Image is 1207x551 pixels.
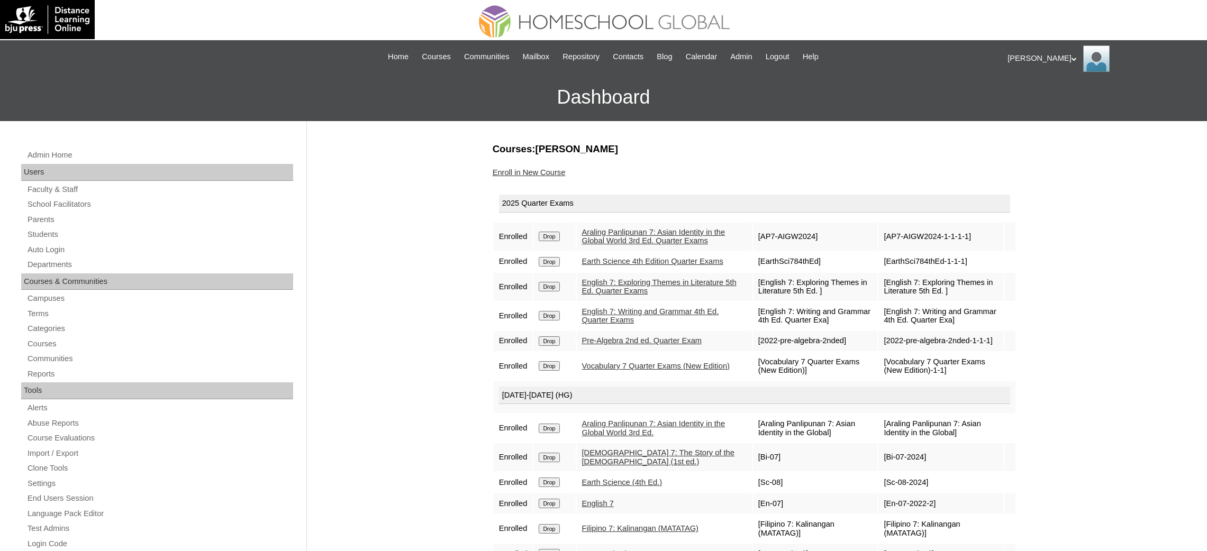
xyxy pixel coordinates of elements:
input: Drop [539,453,559,462]
a: Categories [26,322,293,335]
td: [Vocabulary 7 Quarter Exams (New Edition)-1-1] [878,352,1003,380]
a: Mailbox [518,51,555,63]
td: Enrolled [494,302,533,330]
a: English 7: Writing and Grammar 4th Ed. Quarter Exams [582,307,719,325]
td: [2022-pre-algebra-2nded] [753,331,878,351]
a: Settings [26,477,293,490]
td: [2022-pre-algebra-2nded-1-1-1] [878,331,1003,351]
img: Ariane Ebuen [1083,45,1110,72]
td: [En-07] [753,493,878,513]
a: Campuses [26,292,293,305]
a: English 7: Exploring Themes in Literature 5th Ed. Quarter Exams [582,278,737,296]
a: Pre-Algebra 2nd ed. Quarter Exam [582,336,702,345]
td: [English 7: Writing and Grammar 4th Ed. Quarter Exa] [753,302,878,330]
a: Alerts [26,401,293,415]
a: Faculty & Staff [26,183,293,196]
td: Enrolled [494,331,533,351]
td: [Sc-08] [753,472,878,492]
span: Communities [464,51,510,63]
h3: Dashboard [5,74,1202,121]
input: Drop [539,311,559,320]
td: [EarthSci784thEd] [753,252,878,272]
a: Departments [26,258,293,271]
a: Clone Tools [26,462,293,475]
td: [Araling Panlipunan 7: Asian Identity in the Global] [878,414,1003,442]
td: [AP7-AIGW2024] [753,223,878,251]
a: Vocabulary 7 Quarter Exams (New Edition) [582,362,730,370]
div: [DATE]-[DATE] (HG) [499,387,1010,405]
td: Enrolled [494,352,533,380]
a: Araling Panlipunan 7: Asian Identity in the Global World 3rd Ed. [582,419,725,437]
span: Calendar [686,51,717,63]
td: [Filipino 7: Kalinangan (MATATAG)] [878,515,1003,543]
td: Enrolled [494,252,533,272]
h3: Courses:[PERSON_NAME] [493,142,1017,156]
img: logo-white.png [5,5,89,34]
a: Calendar [680,51,722,63]
a: Repository [557,51,605,63]
a: Test Admins [26,522,293,535]
div: Tools [21,382,293,399]
span: Logout [766,51,789,63]
span: Home [388,51,409,63]
span: Admin [730,51,752,63]
a: Enroll in New Course [493,168,566,177]
a: Communities [26,352,293,365]
a: Course Evaluations [26,431,293,445]
a: Abuse Reports [26,417,293,430]
a: Home [383,51,414,63]
span: Repository [562,51,600,63]
td: Enrolled [494,493,533,513]
td: Enrolled [494,515,533,543]
a: School Facilitators [26,198,293,211]
input: Drop [539,499,559,508]
span: Courses [422,51,451,63]
a: Auto Login [26,243,293,256]
input: Drop [539,424,559,433]
td: Enrolled [494,414,533,442]
input: Drop [539,477,559,487]
a: Courses [416,51,456,63]
a: Araling Panlipunan 7: Asian Identity in the Global World 3rd Ed. Quarter Exams [582,228,725,245]
a: Courses [26,337,293,351]
a: Reports [26,368,293,381]
input: Drop [539,257,559,267]
a: Earth Science 4th Edition Quarter Exams [582,257,723,265]
div: [PERSON_NAME] [1008,45,1196,72]
td: [Sc-08-2024] [878,472,1003,492]
div: Users [21,164,293,181]
td: [Bi-07-2024] [878,443,1003,471]
input: Drop [539,336,559,346]
a: Blog [651,51,677,63]
td: [Filipino 7: Kalinangan (MATATAG)] [753,515,878,543]
a: Filipino 7: Kalinangan (MATATAG) [582,524,698,532]
input: Drop [539,361,559,371]
a: Login Code [26,537,293,550]
input: Drop [539,524,559,534]
a: Help [797,51,824,63]
span: Contacts [613,51,643,63]
input: Drop [539,282,559,291]
td: [EarthSci784thEd-1-1-1] [878,252,1003,272]
a: Students [26,228,293,241]
td: Enrolled [494,443,533,471]
div: Courses & Communities [21,273,293,290]
span: Help [803,51,819,63]
a: Language Pack Editor [26,507,293,520]
a: End Users Session [26,492,293,505]
td: [AP7-AIGW2024-1-1-1-1] [878,223,1003,251]
td: [Araling Panlipunan 7: Asian Identity in the Global] [753,414,878,442]
a: Contacts [607,51,649,63]
a: Logout [760,51,795,63]
a: Import / Export [26,447,293,460]
a: Admin Home [26,149,293,162]
span: Mailbox [523,51,550,63]
td: [En-07-2022-2] [878,493,1003,513]
a: Admin [725,51,758,63]
a: Terms [26,307,293,320]
span: Blog [657,51,672,63]
td: Enrolled [494,223,533,251]
a: Earth Science (4th Ed.) [582,478,663,486]
a: English 7 [582,499,614,508]
a: Communities [459,51,515,63]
